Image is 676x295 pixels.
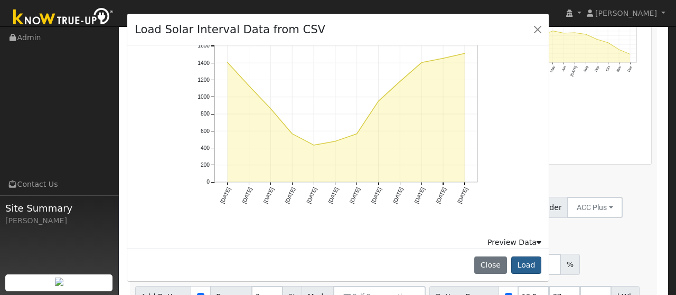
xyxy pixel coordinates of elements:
text: 0 [206,179,210,185]
button: Close [530,22,545,36]
text: 1000 [198,94,210,100]
text: [DATE] [435,186,448,204]
text: [DATE] [241,186,253,204]
circle: onclick="" [377,99,381,103]
text: [DATE] [392,186,405,204]
text: 800 [200,111,209,117]
circle: onclick="" [419,60,424,64]
text: 200 [200,162,209,168]
text: [DATE] [306,186,318,204]
text: [DATE] [349,186,361,204]
text: 1600 [198,43,210,49]
text: [DATE] [457,186,470,204]
circle: onclick="" [225,60,229,64]
circle: onclick="" [355,131,359,136]
text: 400 [200,145,209,151]
text: [DATE] [219,186,232,204]
text: 1200 [198,77,210,83]
text: [DATE] [327,186,340,204]
circle: onclick="" [398,79,402,83]
text: [DATE] [370,186,383,204]
circle: onclick="" [247,83,251,88]
text: 600 [200,128,209,134]
circle: onclick="" [463,51,467,55]
text: 1400 [198,60,210,65]
button: Load [511,256,541,274]
circle: onclick="" [333,139,337,144]
div: Preview Data [487,237,541,248]
text: [DATE] [284,186,297,204]
circle: onclick="" [290,131,294,136]
h4: Load Solar Interval Data from CSV [135,21,325,38]
circle: onclick="" [268,106,273,110]
circle: onclick="" [441,56,445,60]
button: Close [474,256,506,274]
circle: onclick="" [312,143,316,147]
text: [DATE] [414,186,426,204]
text: [DATE] [262,186,275,204]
